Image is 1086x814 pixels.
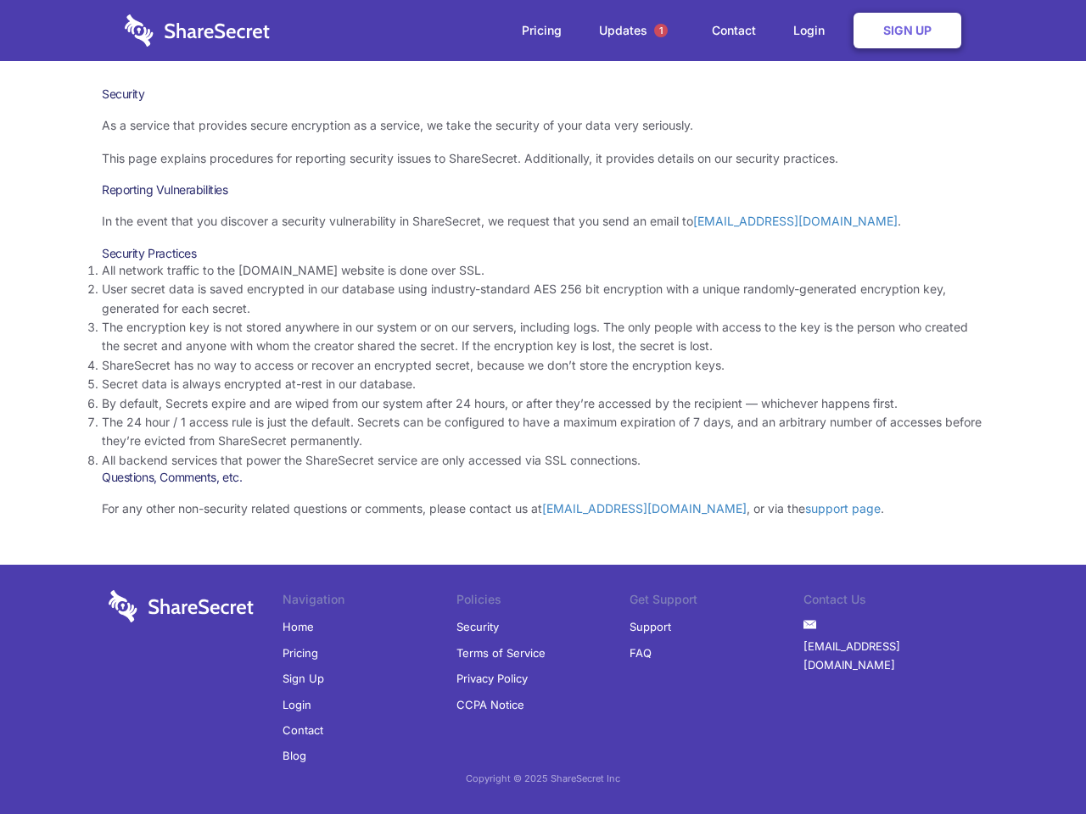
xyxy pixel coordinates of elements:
[283,666,324,691] a: Sign Up
[102,356,984,375] li: ShareSecret has no way to access or recover an encrypted secret, because we don’t store the encry...
[283,590,456,614] li: Navigation
[776,4,850,57] a: Login
[102,413,984,451] li: The 24 hour / 1 access rule is just the default. Secrets can be configured to have a maximum expi...
[283,614,314,639] a: Home
[283,743,306,768] a: Blog
[102,318,984,356] li: The encryption key is not stored anywhere in our system or on our servers, including logs. The on...
[125,14,270,47] img: logo-wordmark-white-trans-d4663122ce5f474addd5e946df7df03e33cb6a1c49d2221995e7729f52c070b2.svg
[102,212,984,231] p: In the event that you discover a security vulnerability in ShareSecret, we request that you send ...
[654,24,668,37] span: 1
[102,375,984,393] li: Secret data is always encrypted at-rest in our database.
[630,614,671,639] a: Support
[102,261,984,280] li: All network traffic to the [DOMAIN_NAME] website is done over SSL.
[283,640,318,666] a: Pricing
[542,501,747,516] a: [EMAIL_ADDRESS][DOMAIN_NAME]
[695,4,773,57] a: Contact
[102,499,984,518] p: For any other non-security related questions or comments, please contact us at , or via the .
[803,590,977,614] li: Contact Us
[805,501,881,516] a: support page
[456,614,499,639] a: Security
[854,13,961,48] a: Sign Up
[456,692,524,717] a: CCPA Notice
[283,692,311,717] a: Login
[102,451,984,470] li: All backend services that power the ShareSecret service are only accessed via SSL connections.
[102,280,984,318] li: User secret data is saved encrypted in our database using industry-standard AES 256 bit encryptio...
[693,214,898,228] a: [EMAIL_ADDRESS][DOMAIN_NAME]
[630,590,803,614] li: Get Support
[803,633,977,678] a: [EMAIL_ADDRESS][DOMAIN_NAME]
[505,4,579,57] a: Pricing
[456,666,528,691] a: Privacy Policy
[102,116,984,135] p: As a service that provides secure encryption as a service, we take the security of your data very...
[102,246,984,261] h3: Security Practices
[109,590,254,622] img: logo-wordmark-white-trans-d4663122ce5f474addd5e946df7df03e33cb6a1c49d2221995e7729f52c070b2.svg
[456,640,546,666] a: Terms of Service
[102,149,984,168] p: This page explains procedures for reporting security issues to ShareSecret. Additionally, it prov...
[283,717,323,743] a: Contact
[102,86,984,102] h1: Security
[102,394,984,413] li: By default, Secrets expire and are wiped from our system after 24 hours, or after they’re accesse...
[630,640,652,666] a: FAQ
[102,182,984,198] h3: Reporting Vulnerabilities
[102,470,984,485] h3: Questions, Comments, etc.
[456,590,630,614] li: Policies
